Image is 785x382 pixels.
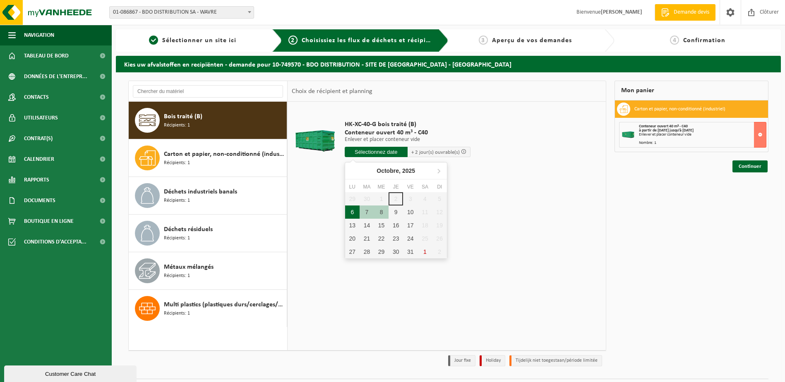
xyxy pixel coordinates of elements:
button: Métaux mélangés Récipients: 1 [129,252,287,290]
i: 2025 [402,168,415,174]
span: Rapports [24,170,49,190]
span: Utilisateurs [24,107,58,128]
span: Métaux mélangés [164,262,214,272]
li: Jour fixe [448,355,475,366]
span: Récipients: 1 [164,197,190,205]
div: 7 [360,205,374,219]
input: Sélectionnez date [345,147,408,157]
strong: [PERSON_NAME] [601,9,642,15]
div: Enlever et placer conteneur vide [639,133,766,137]
input: Chercher du matériel [133,85,283,98]
div: 27 [345,245,360,258]
div: 29 [374,245,389,258]
span: Documents [24,190,55,211]
div: 9 [389,205,403,219]
h2: Kies uw afvalstoffen en recipiënten - demande pour 10-749570 - BDO DISTRIBUTION - SITE DE [GEOGRA... [116,56,781,72]
div: 23 [389,232,403,245]
span: Déchets résiduels [164,224,213,234]
span: Récipients: 1 [164,234,190,242]
div: Nombre: 1 [639,141,766,145]
div: Di [432,183,447,191]
span: Contacts [24,87,49,107]
button: Déchets résiduels Récipients: 1 [129,215,287,252]
div: Je [389,183,403,191]
div: Mon panier [615,81,768,100]
div: 8 [374,205,389,219]
span: Sélectionner un site ici [162,37,236,44]
div: Me [374,183,389,191]
span: 2 [288,36,298,45]
div: Lu [345,183,360,191]
span: Aperçu de vos demandes [492,37,572,44]
div: 20 [345,232,360,245]
div: Ve [403,183,418,191]
a: Continuer [732,160,768,172]
button: Carton et papier, non-conditionné (industriel) Récipients: 1 [129,139,287,177]
div: 21 [360,232,374,245]
span: Récipients: 1 [164,310,190,318]
span: Récipients: 1 [164,272,190,280]
div: 28 [360,245,374,258]
span: + 2 jour(s) ouvrable(s) [411,150,460,155]
strong: à partir de [DATE] jusqu'à [DATE] [639,128,694,133]
span: Demande devis [672,8,711,17]
div: 10 [403,205,418,219]
span: Boutique en ligne [24,211,74,232]
div: 24 [403,232,418,245]
a: Demande devis [655,4,715,21]
li: Tijdelijk niet toegestaan/période limitée [509,355,602,366]
div: 13 [345,219,360,232]
span: Tableau de bord [24,45,69,66]
h3: Carton et papier, non-conditionné (industriel) [634,103,725,116]
div: 30 [389,245,403,258]
span: Données de l'entrepr... [24,66,87,87]
div: 14 [360,219,374,232]
span: Multi plastics (plastiques durs/cerclages/EPS/film naturel/film mélange/PMC) [164,300,285,310]
span: 4 [670,36,679,45]
span: Navigation [24,25,54,45]
div: 22 [374,232,389,245]
span: Récipients: 1 [164,159,190,167]
div: Choix de récipient et planning [288,81,377,102]
span: Carton et papier, non-conditionné (industriel) [164,149,285,159]
button: Déchets industriels banals Récipients: 1 [129,177,287,215]
span: Confirmation [683,37,725,44]
div: 31 [403,245,418,258]
span: 3 [479,36,488,45]
span: Conteneur ouvert 40 m³ - C40 [345,129,471,137]
span: Choisissiez les flux de déchets et récipients [302,37,439,44]
span: Bois traité (B) [164,112,202,122]
div: Ma [360,183,374,191]
p: Enlever et placer conteneur vide [345,137,471,143]
div: 17 [403,219,418,232]
span: 01-086867 - BDO DISTRIBUTION SA - WAVRE [110,7,254,18]
span: Récipients: 1 [164,122,190,129]
div: 6 [345,205,360,219]
span: Conteneur ouvert 40 m³ - C40 [639,124,688,129]
span: Déchets industriels banals [164,187,237,197]
li: Holiday [480,355,505,366]
div: Sa [418,183,432,191]
span: Contrat(s) [24,128,53,149]
a: 1Sélectionner un site ici [120,36,266,45]
span: 1 [149,36,158,45]
button: Multi plastics (plastiques durs/cerclages/EPS/film naturel/film mélange/PMC) Récipients: 1 [129,290,287,327]
span: HK-XC-40-G bois traité (B) [345,120,471,129]
div: Octobre, [373,164,418,177]
span: 01-086867 - BDO DISTRIBUTION SA - WAVRE [109,6,254,19]
span: Calendrier [24,149,54,170]
span: Conditions d'accepta... [24,232,86,252]
button: Bois traité (B) Récipients: 1 [129,102,287,139]
iframe: chat widget [4,364,138,382]
div: 15 [374,219,389,232]
div: 16 [389,219,403,232]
